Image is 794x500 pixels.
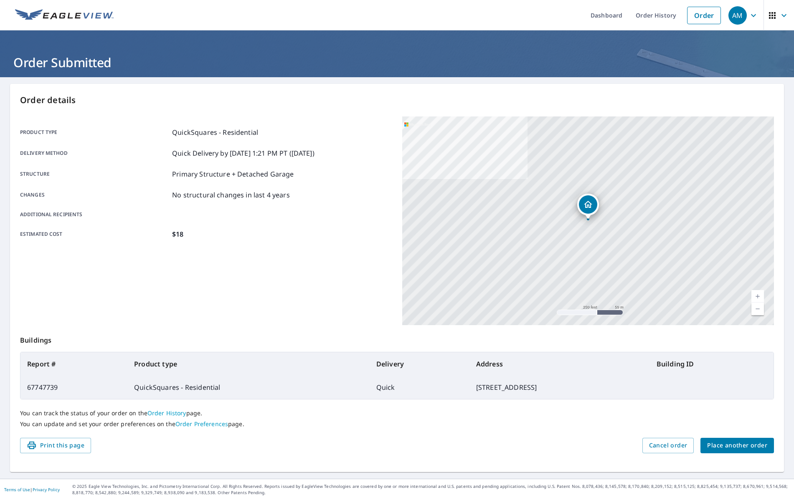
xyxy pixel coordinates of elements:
[642,438,694,453] button: Cancel order
[20,190,169,200] p: Changes
[687,7,721,24] a: Order
[15,9,114,22] img: EV Logo
[20,438,91,453] button: Print this page
[172,148,315,158] p: Quick Delivery by [DATE] 1:21 PM PT ([DATE])
[127,376,370,399] td: QuickSquares - Residential
[172,190,290,200] p: No structural changes in last 4 years
[751,290,764,303] a: Current Level 17, Zoom In
[20,169,169,179] p: Structure
[172,169,294,179] p: Primary Structure + Detached Garage
[20,325,774,352] p: Buildings
[20,94,774,106] p: Order details
[27,440,84,451] span: Print this page
[370,352,469,376] th: Delivery
[172,229,183,239] p: $18
[147,409,186,417] a: Order History
[20,409,774,417] p: You can track the status of your order on the page.
[175,420,228,428] a: Order Preferences
[469,352,650,376] th: Address
[20,352,127,376] th: Report #
[20,420,774,428] p: You can update and set your order preferences on the page.
[172,127,258,137] p: QuickSquares - Residential
[20,148,169,158] p: Delivery method
[577,194,599,220] div: Dropped pin, building 1, Residential property, 4314 NE 24th St Renton, WA 98059
[20,127,169,137] p: Product type
[33,487,60,492] a: Privacy Policy
[20,211,169,218] p: Additional recipients
[20,376,127,399] td: 67747739
[650,352,774,376] th: Building ID
[700,438,774,453] button: Place another order
[127,352,370,376] th: Product type
[649,440,687,451] span: Cancel order
[10,54,784,71] h1: Order Submitted
[370,376,469,399] td: Quick
[4,487,60,492] p: |
[707,440,767,451] span: Place another order
[4,487,30,492] a: Terms of Use
[728,6,747,25] div: AM
[20,229,169,239] p: Estimated cost
[469,376,650,399] td: [STREET_ADDRESS]
[72,483,790,496] p: © 2025 Eagle View Technologies, Inc. and Pictometry International Corp. All Rights Reserved. Repo...
[751,303,764,315] a: Current Level 17, Zoom Out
